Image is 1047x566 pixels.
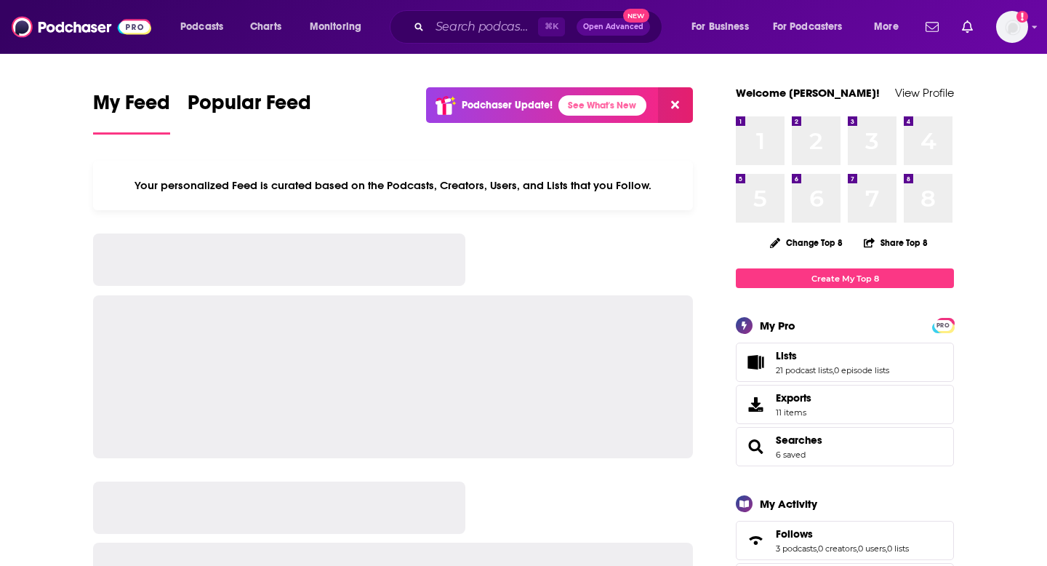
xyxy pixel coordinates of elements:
[188,90,311,124] span: Popular Feed
[691,17,749,37] span: For Business
[874,17,899,37] span: More
[1016,11,1028,23] svg: Add a profile image
[776,349,797,362] span: Lists
[741,530,770,551] a: Follows
[776,391,811,404] span: Exports
[736,521,954,560] span: Follows
[763,15,864,39] button: open menu
[776,527,813,541] span: Follows
[241,15,290,39] a: Charts
[886,543,887,554] span: ,
[776,349,889,362] a: Lists
[736,343,954,382] span: Lists
[462,99,553,111] p: Podchaser Update!
[250,17,281,37] span: Charts
[776,527,909,541] a: Follows
[833,365,834,375] span: ,
[170,15,242,39] button: open menu
[956,15,979,39] a: Show notifications dropdown
[760,497,817,511] div: My Activity
[776,365,833,375] a: 21 podcast lists
[996,11,1028,43] span: Logged in as megcassidy
[180,17,223,37] span: Podcasts
[310,17,361,37] span: Monitoring
[623,9,649,23] span: New
[776,450,806,460] a: 6 saved
[773,17,843,37] span: For Podcasters
[776,434,822,447] a: Searches
[761,234,851,252] button: Change Top 8
[760,319,795,332] div: My Pro
[858,543,886,554] a: 0 users
[736,268,954,288] a: Create My Top 8
[864,15,917,39] button: open menu
[188,90,311,135] a: Popular Feed
[12,13,151,41] img: Podchaser - Follow, Share and Rate Podcasts
[538,17,565,36] span: ⌘ K
[583,23,643,31] span: Open Advanced
[681,15,767,39] button: open menu
[430,15,538,39] input: Search podcasts, credits, & more...
[857,543,858,554] span: ,
[93,90,170,135] a: My Feed
[404,10,676,44] div: Search podcasts, credits, & more...
[741,394,770,415] span: Exports
[736,86,880,100] a: Welcome [PERSON_NAME]!
[776,543,817,554] a: 3 podcasts
[887,543,909,554] a: 0 lists
[817,543,818,554] span: ,
[736,427,954,466] span: Searches
[934,320,952,331] span: PRO
[818,543,857,554] a: 0 creators
[93,161,693,210] div: Your personalized Feed is curated based on the Podcasts, Creators, Users, and Lists that you Follow.
[834,365,889,375] a: 0 episode lists
[741,437,770,457] a: Searches
[996,11,1028,43] button: Show profile menu
[996,11,1028,43] img: User Profile
[558,95,646,116] a: See What's New
[934,319,952,330] a: PRO
[736,385,954,424] a: Exports
[895,86,954,100] a: View Profile
[300,15,380,39] button: open menu
[920,15,944,39] a: Show notifications dropdown
[93,90,170,124] span: My Feed
[863,228,928,257] button: Share Top 8
[776,407,811,418] span: 11 items
[741,352,770,372] a: Lists
[577,18,650,36] button: Open AdvancedNew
